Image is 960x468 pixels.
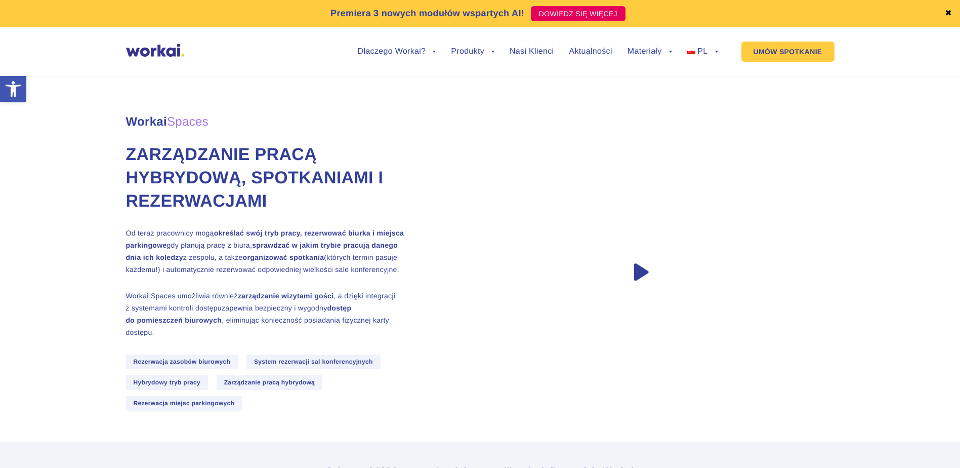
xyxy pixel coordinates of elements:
[330,7,524,20] p: Premiera 3 nowych modułów wspartych AI!
[246,355,381,369] span: System rezerwacji sal konferencyjnych
[126,241,398,261] strong: sprawdzać w jakim trybie pracują danego dnia ich koledzy
[126,304,389,336] span: zapewnia bezpieczny i wygodny , eliminując konieczność posiadania fizycznej karty dostępu.
[126,375,208,390] span: Hybrydowy tryb pracy
[126,227,404,276] p: Od teraz pracownicy mogą gdy planują pracę z biura, z zespołu, a także (których termin pasuje każ...
[569,48,612,56] a: Aktualności
[451,48,494,56] a: Produkty
[628,48,672,56] a: Materiały
[358,48,436,56] a: Dlaczego Workai?
[167,115,208,129] em: Spaces
[243,253,324,261] strong: organizować spotkania
[531,6,625,21] a: DOWIEDZ SIĘ WIĘCEJ
[697,47,707,56] span: PL
[741,42,834,62] a: UMÓW SPOTKANIE
[217,375,322,390] span: Zarządzanie pracą hybrydową
[126,143,404,213] h1: Zarządzanie pracą hybrydową, spotkaniami i rezerwacjami
[945,10,952,18] a: ✖
[510,48,554,56] a: Nasi Klienci
[126,396,242,411] span: Rezerwacja miejsc parkingowych
[126,104,209,128] span: Workai
[126,304,352,324] strong: dostęp do pomieszczeń biurowych
[126,290,404,338] p: Workai Spaces umożliwia również , a dzięki integracji z systemami kontroli dostępu
[126,229,404,249] strong: określać swój tryb pracy, rezerwować biurka i miejsca parkingowe
[126,355,238,369] span: Rezerwacja zasobów biurowych
[238,292,334,300] strong: zarządzanie wizytami gości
